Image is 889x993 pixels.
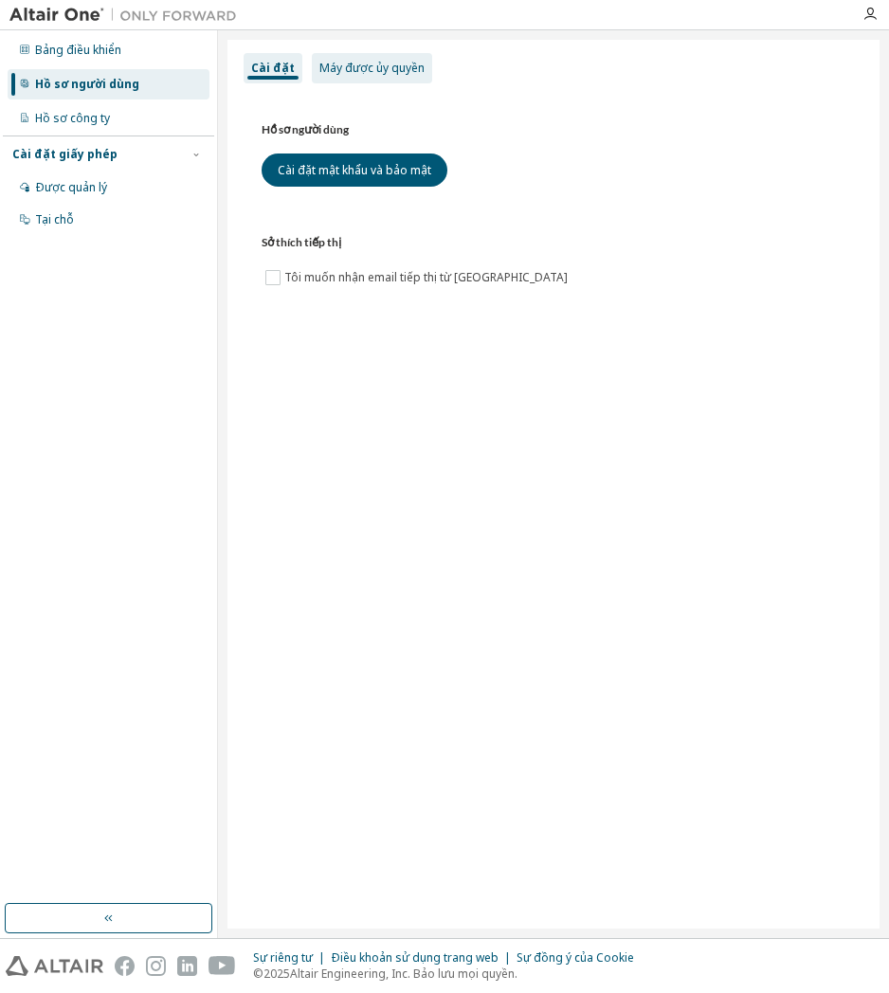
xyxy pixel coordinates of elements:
font: Sự đồng ý của Cookie [517,949,634,966]
img: youtube.svg [209,956,236,976]
button: Cài đặt mật khẩu và bảo mật [262,153,447,187]
font: Sở thích tiếp thị [262,235,341,249]
font: Được quản lý [35,179,107,195]
font: Hồ sơ công ty [35,110,110,126]
font: Tại chỗ [35,211,74,227]
font: Bảng điều khiển [35,42,121,58]
img: altair_logo.svg [6,956,103,976]
font: 2025 [263,966,290,982]
font: Hồ sơ người dùng [262,122,349,136]
font: Hồ sơ người dùng [35,76,139,92]
font: © [253,966,263,982]
img: Altair One [9,6,246,25]
font: Cài đặt mật khẩu và bảo mật [278,162,431,178]
font: Sự riêng tư [253,949,313,966]
font: Tôi muốn nhận email tiếp thị từ [GEOGRAPHIC_DATA] [284,269,568,285]
font: Cài đặt [251,60,295,76]
font: Cài đặt giấy phép [12,146,118,162]
img: linkedin.svg [177,956,197,976]
img: instagram.svg [146,956,166,976]
font: Altair Engineering, Inc. Bảo lưu mọi quyền. [290,966,517,982]
img: facebook.svg [115,956,135,976]
font: Điều khoản sử dụng trang web [331,949,499,966]
font: Máy được ủy quyền [319,60,425,76]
